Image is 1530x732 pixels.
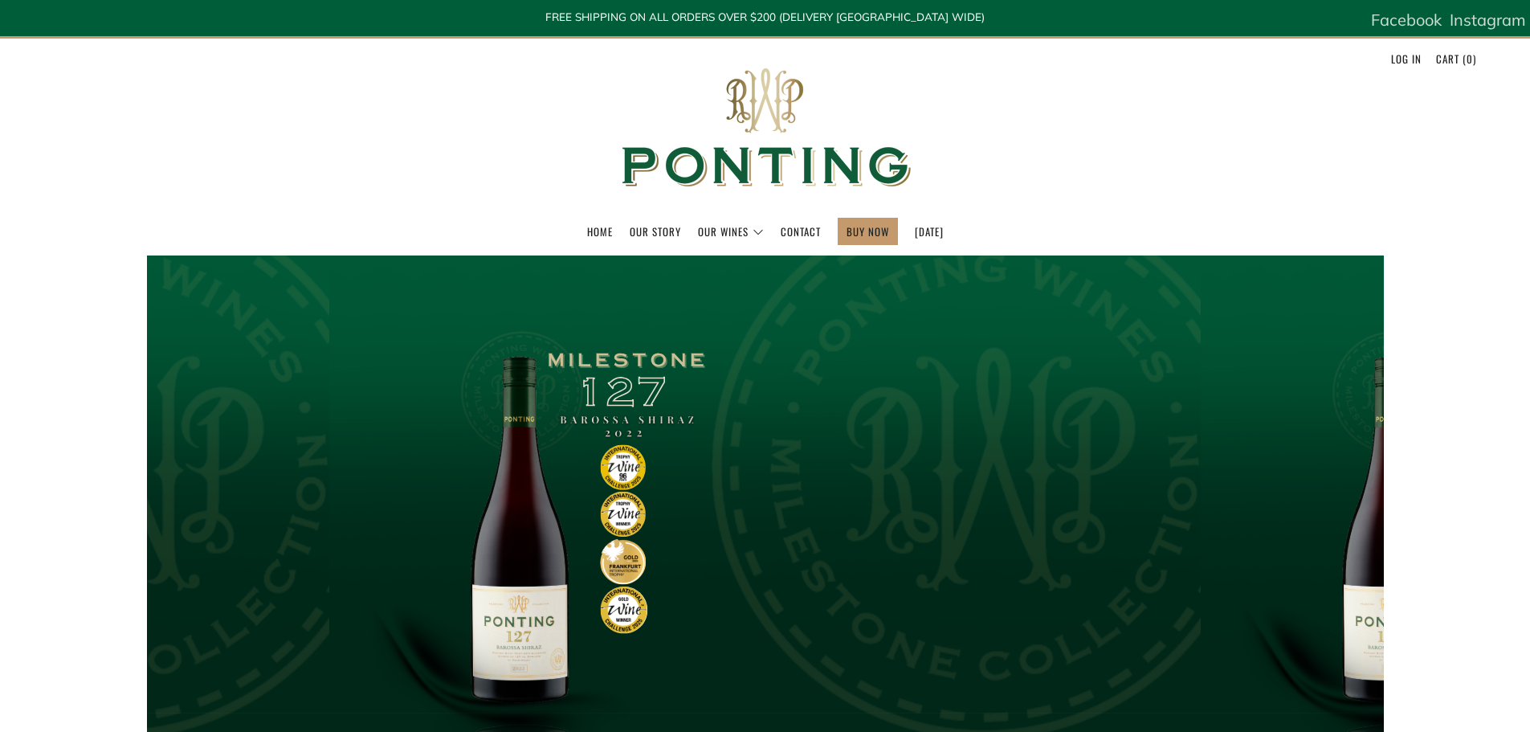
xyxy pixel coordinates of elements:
a: Our Wines [698,219,764,244]
a: Facebook [1371,4,1442,36]
a: Home [587,219,613,244]
span: Instagram [1450,10,1526,30]
a: Instagram [1450,4,1526,36]
a: Log in [1391,46,1422,72]
span: 0 [1467,51,1473,67]
a: BUY NOW [847,219,889,244]
a: [DATE] [915,219,944,244]
a: Cart (0) [1436,46,1476,72]
img: Ponting Wines [605,39,926,218]
a: Contact [781,219,821,244]
a: Our Story [630,219,681,244]
span: Facebook [1371,10,1442,30]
